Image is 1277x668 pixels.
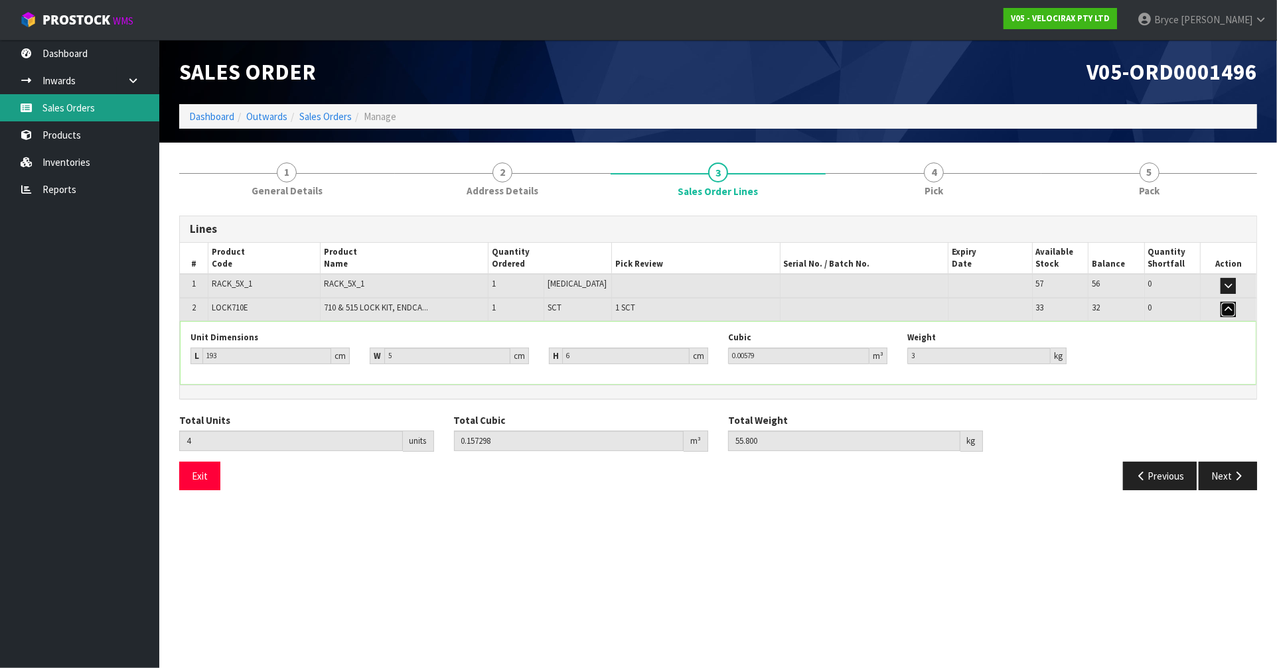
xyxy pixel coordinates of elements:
[467,184,538,198] span: Address Details
[364,110,396,123] span: Manage
[1032,243,1088,275] th: Available Stock
[728,332,751,344] label: Cubic
[331,348,350,364] div: cm
[728,431,960,451] input: Total Weight
[189,110,234,123] a: Dashboard
[553,350,559,362] strong: H
[869,348,887,364] div: m³
[1200,243,1256,275] th: Action
[562,348,690,364] input: Height
[454,413,506,427] label: Total Cubic
[324,302,428,313] span: 710 & 515 LOCK KIT, ENDCA...
[179,413,230,427] label: Total Units
[113,15,133,27] small: WMS
[202,348,331,364] input: Length
[728,348,869,364] input: Cubic
[20,11,37,28] img: cube-alt.png
[948,243,1032,275] th: Expiry Date
[1036,302,1044,313] span: 33
[690,348,708,364] div: cm
[1036,278,1044,289] span: 57
[277,163,297,182] span: 1
[548,302,562,313] span: SCT
[1148,278,1152,289] span: 0
[454,431,684,451] input: Total Cubic
[1087,58,1257,86] span: V05-ORD0001496
[1199,462,1257,490] button: Next
[374,350,381,362] strong: W
[924,163,944,182] span: 4
[684,431,708,452] div: m³
[1089,243,1144,275] th: Balance
[1123,462,1197,490] button: Previous
[1011,13,1110,24] strong: V05 - VELOCIRAX PTY LTD
[1181,13,1252,26] span: [PERSON_NAME]
[1144,243,1200,275] th: Quantity Shortfall
[960,431,983,452] div: kg
[324,278,364,289] span: RACK_5X_1
[615,302,635,313] span: 1 SCT
[1154,13,1179,26] span: Bryce
[907,332,936,344] label: Weight
[403,431,434,452] div: units
[192,302,196,313] span: 2
[492,163,512,182] span: 2
[907,348,1051,364] input: Weight
[179,206,1257,500] span: Sales Order Lines
[246,110,287,123] a: Outwards
[190,332,258,344] label: Unit Dimensions
[678,184,758,198] span: Sales Order Lines
[194,350,199,362] strong: L
[612,243,780,275] th: Pick Review
[1139,184,1160,198] span: Pack
[780,243,948,275] th: Serial No. / Batch No.
[208,243,320,275] th: Product Code
[510,348,529,364] div: cm
[1092,278,1100,289] span: 56
[299,110,352,123] a: Sales Orders
[925,184,943,198] span: Pick
[179,431,403,451] input: Total Units
[1051,348,1067,364] div: kg
[180,243,208,275] th: #
[492,278,496,289] span: 1
[1140,163,1160,182] span: 5
[1092,302,1100,313] span: 32
[384,348,510,364] input: Width
[252,184,323,198] span: General Details
[492,302,496,313] span: 1
[320,243,488,275] th: Product Name
[548,278,607,289] span: [MEDICAL_DATA]
[190,223,1246,235] h3: Lines
[1148,302,1152,313] span: 0
[179,462,220,490] button: Exit
[212,278,252,289] span: RACK_5X_1
[179,58,316,86] span: Sales Order
[488,243,612,275] th: Quantity Ordered
[728,413,788,427] label: Total Weight
[42,11,110,29] span: ProStock
[192,278,196,289] span: 1
[708,163,728,182] span: 3
[212,302,248,313] span: LOCK710E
